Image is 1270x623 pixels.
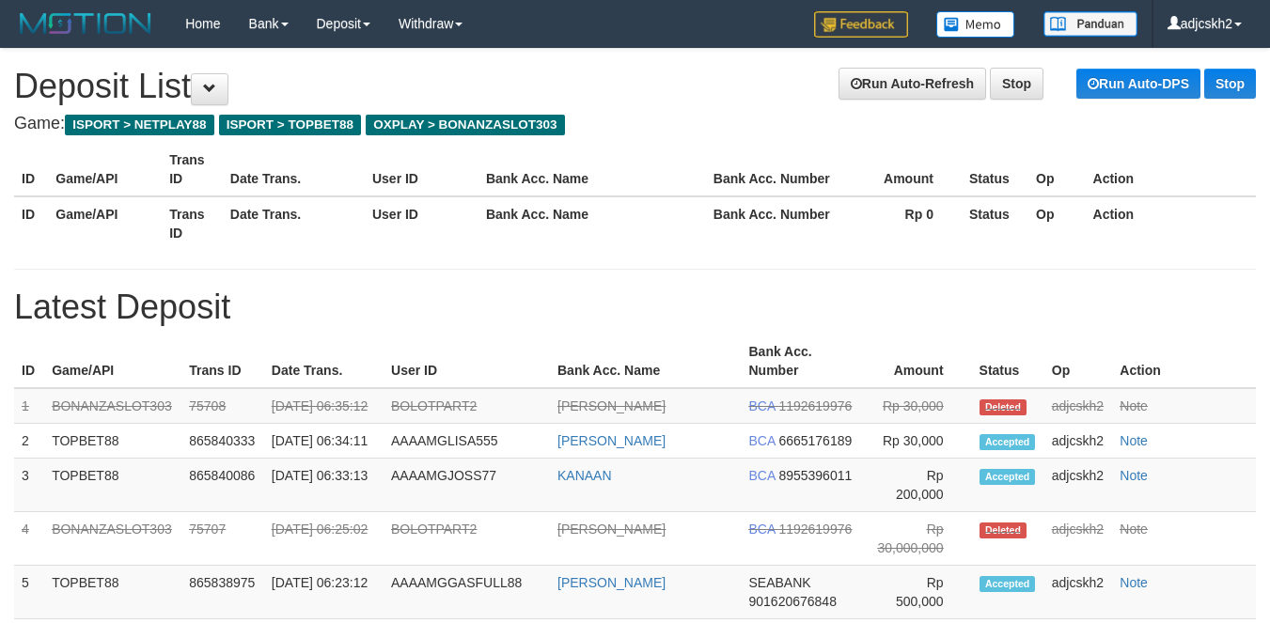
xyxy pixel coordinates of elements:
[980,399,1027,415] span: Deleted
[44,388,181,424] td: BONANZASLOT303
[14,424,44,459] td: 2
[48,196,162,250] th: Game/API
[1112,335,1256,388] th: Action
[181,335,264,388] th: Trans ID
[1044,512,1113,566] td: adjcskh2
[14,512,44,566] td: 4
[869,566,972,619] td: Rp 500,000
[869,424,972,459] td: Rp 30,000
[44,335,181,388] th: Game/API
[706,196,848,250] th: Bank Acc. Number
[181,424,264,459] td: 865840333
[980,576,1036,592] span: Accepted
[1044,424,1113,459] td: adjcskh2
[848,196,962,250] th: Rp 0
[162,143,223,196] th: Trans ID
[384,335,550,388] th: User ID
[749,468,776,483] span: BCA
[557,575,666,590] a: [PERSON_NAME]
[557,398,666,413] a: [PERSON_NAME]
[1044,566,1113,619] td: adjcskh2
[972,335,1044,388] th: Status
[749,594,837,609] span: 901620676848
[848,143,962,196] th: Amount
[936,11,1015,38] img: Button%20Memo.svg
[264,566,384,619] td: [DATE] 06:23:12
[778,398,852,413] span: 1192619976
[749,522,776,537] span: BCA
[264,459,384,512] td: [DATE] 06:33:13
[44,424,181,459] td: TOPBET88
[1204,69,1256,99] a: Stop
[778,522,852,537] span: 1192619976
[384,512,550,566] td: BOLOTPART2
[1043,11,1137,37] img: panduan.png
[181,459,264,512] td: 865840086
[14,288,1256,326] h1: Latest Deposit
[14,143,48,196] th: ID
[478,143,706,196] th: Bank Acc. Name
[44,459,181,512] td: TOPBET88
[1044,459,1113,512] td: adjcskh2
[223,143,365,196] th: Date Trans.
[1120,522,1148,537] a: Note
[839,68,986,100] a: Run Auto-Refresh
[365,143,478,196] th: User ID
[14,196,48,250] th: ID
[219,115,361,135] span: ISPORT > TOPBET88
[384,459,550,512] td: AAAAMGJOSS77
[706,143,848,196] th: Bank Acc. Number
[1120,433,1148,448] a: Note
[962,196,1028,250] th: Status
[980,469,1036,485] span: Accepted
[162,196,223,250] th: Trans ID
[550,335,742,388] th: Bank Acc. Name
[384,424,550,459] td: AAAAMGLISA555
[1044,388,1113,424] td: adjcskh2
[814,11,908,38] img: Feedback.jpg
[869,459,972,512] td: Rp 200,000
[264,388,384,424] td: [DATE] 06:35:12
[366,115,565,135] span: OXPLAY > BONANZASLOT303
[264,335,384,388] th: Date Trans.
[962,143,1028,196] th: Status
[557,522,666,537] a: [PERSON_NAME]
[1120,575,1148,590] a: Note
[557,468,612,483] a: KANAAN
[749,398,776,413] span: BCA
[478,196,706,250] th: Bank Acc. Name
[14,566,44,619] td: 5
[990,68,1043,100] a: Stop
[1086,143,1256,196] th: Action
[980,522,1027,538] span: Deleted
[14,115,1256,133] h4: Game:
[778,468,852,483] span: 8955396011
[264,424,384,459] td: [DATE] 06:34:11
[181,512,264,566] td: 75707
[1076,69,1200,99] a: Run Auto-DPS
[742,335,869,388] th: Bank Acc. Number
[14,388,44,424] td: 1
[65,115,214,135] span: ISPORT > NETPLAY88
[1044,335,1113,388] th: Op
[778,433,852,448] span: 6665176189
[869,388,972,424] td: Rp 30,000
[1028,196,1085,250] th: Op
[223,196,365,250] th: Date Trans.
[264,512,384,566] td: [DATE] 06:25:02
[181,388,264,424] td: 75708
[14,9,157,38] img: MOTION_logo.png
[1120,468,1148,483] a: Note
[44,566,181,619] td: TOPBET88
[365,196,478,250] th: User ID
[749,575,811,590] span: SEABANK
[1120,398,1148,413] a: Note
[14,335,44,388] th: ID
[384,566,550,619] td: AAAAMGGASFULL88
[14,459,44,512] td: 3
[1086,196,1256,250] th: Action
[1028,143,1085,196] th: Op
[869,512,972,566] td: Rp 30,000,000
[181,566,264,619] td: 865838975
[48,143,162,196] th: Game/API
